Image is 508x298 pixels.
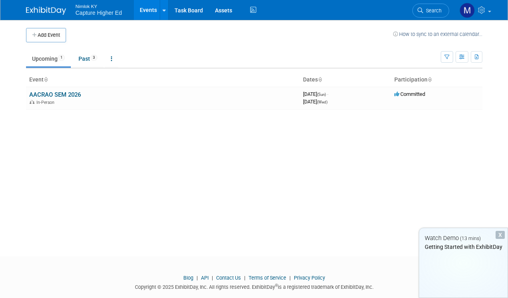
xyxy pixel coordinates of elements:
span: Committed [394,91,425,97]
span: Capture Higher Ed [76,10,122,16]
span: - [327,91,328,97]
div: Getting Started with ExhibitDay [419,243,508,251]
a: API [201,275,209,281]
th: Participation [391,73,482,87]
div: Watch Demo [419,234,508,242]
div: Dismiss [496,231,505,239]
img: In-Person Event [30,100,34,104]
a: Sort by Participation Type [428,76,432,83]
a: AACRAO SEM 2026 [29,91,81,98]
span: [DATE] [303,99,327,105]
th: Event [26,73,300,87]
img: ExhibitDay [26,7,66,15]
button: Add Event [26,28,66,42]
span: | [242,275,247,281]
span: 3 [90,55,97,61]
span: 1 [58,55,65,61]
sup: ® [275,283,278,288]
span: (Sun) [317,92,326,97]
span: (13 mins) [460,236,481,241]
a: Upcoming1 [26,51,71,66]
th: Dates [300,73,391,87]
span: Nimlok KY [76,2,122,10]
span: | [195,275,200,281]
a: Privacy Policy [294,275,325,281]
span: (Wed) [317,100,327,104]
a: Terms of Service [249,275,286,281]
a: Sort by Start Date [318,76,322,83]
a: Search [412,4,449,18]
span: [DATE] [303,91,328,97]
a: How to sync to an external calendar... [393,31,482,37]
span: | [210,275,215,281]
a: Sort by Event Name [44,76,48,83]
span: Search [423,8,442,14]
a: Past3 [72,51,103,66]
span: In-Person [36,100,57,105]
a: Blog [183,275,193,281]
span: | [287,275,293,281]
a: Contact Us [216,275,241,281]
img: Mia Charette [460,3,475,18]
